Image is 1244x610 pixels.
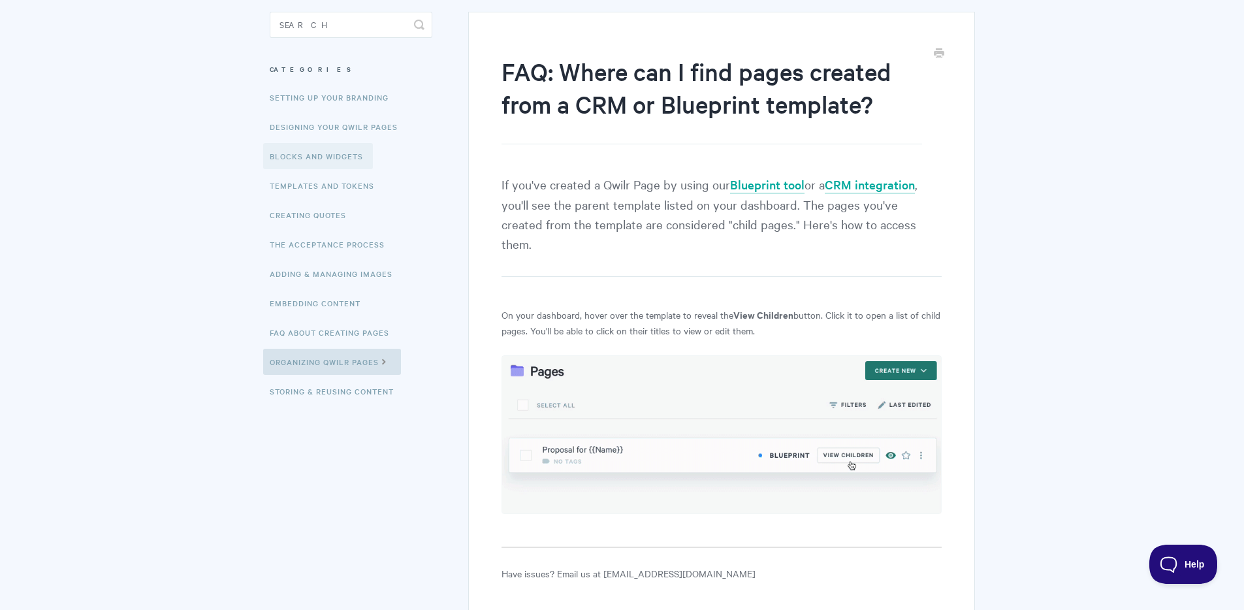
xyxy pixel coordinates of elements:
[502,566,941,581] p: Have issues? Email us at [EMAIL_ADDRESS][DOMAIN_NAME]
[934,47,944,61] a: Print this Article
[270,261,402,287] a: Adding & Managing Images
[825,176,915,194] a: CRM integration
[270,290,370,316] a: Embedding Content
[270,202,356,228] a: Creating Quotes
[270,84,398,110] a: Setting up your Branding
[270,114,407,140] a: Designing Your Qwilr Pages
[263,143,373,169] a: Blocks and Widgets
[270,378,404,404] a: Storing & Reusing Content
[502,55,921,144] h1: FAQ: Where can I find pages created from a CRM or Blueprint template?
[270,319,399,345] a: FAQ About Creating Pages
[1149,545,1218,584] iframe: Toggle Customer Support
[270,172,384,199] a: Templates and Tokens
[263,349,401,375] a: Organizing Qwilr Pages
[730,176,805,194] a: Blueprint tool
[502,355,941,514] img: file-H5oSwyJCQl.gif
[270,12,432,38] input: Search
[270,57,432,81] h3: Categories
[502,174,941,277] p: If you've created a Qwilr Page by using our or a , you'll see the parent template listed on your ...
[733,308,793,321] strong: View Children
[270,231,394,257] a: The Acceptance Process
[502,307,941,338] p: On your dashboard, hover over the template to reveal the button. Click it to open a list of child...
